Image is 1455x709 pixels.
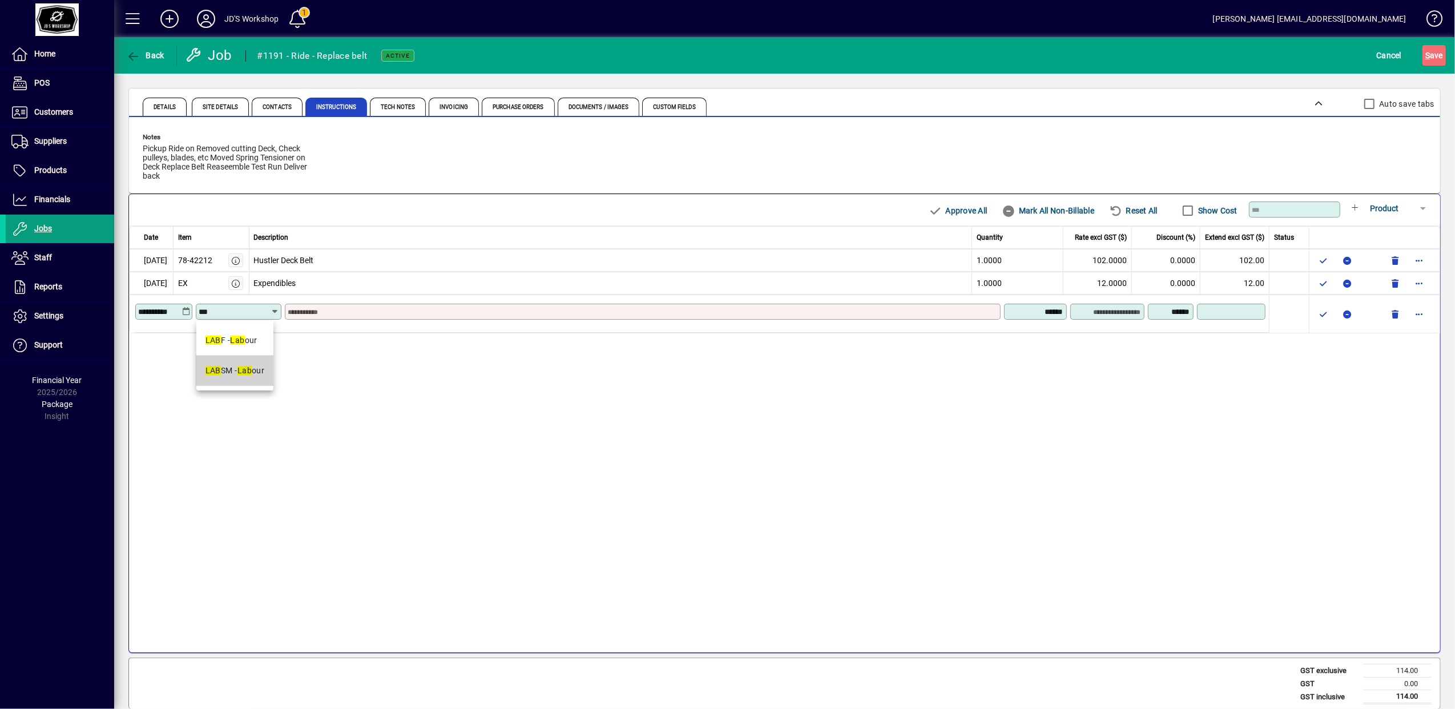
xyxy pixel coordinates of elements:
td: Hustler Deck Belt [249,249,973,272]
span: Reset All [1109,202,1158,220]
span: Jobs [34,224,52,233]
em: LAB [205,366,221,375]
a: Financials [6,186,114,214]
td: [DATE] [129,272,174,295]
td: 0.0000 [1132,249,1200,272]
span: Support [34,340,63,349]
span: Financials [34,195,70,204]
div: JD'S Workshop [224,10,279,28]
em: LAB [205,336,221,345]
a: Home [6,40,114,69]
td: 12.0000 [1063,272,1132,295]
span: Tech Notes [381,104,415,110]
span: Approve All [929,202,987,220]
div: SM - our [205,365,265,377]
button: Mark All Non-Billable [997,200,1099,221]
span: Discount (%) [1156,232,1195,243]
em: Lab [237,366,252,375]
div: Job [186,46,234,65]
span: Site Details [203,104,238,110]
span: Notes [143,134,314,141]
span: Suppliers [34,136,67,146]
button: Back [123,45,167,66]
td: 12.00 [1200,272,1269,295]
span: Financial Year [33,376,82,385]
span: Package [42,400,72,409]
a: Support [6,331,114,360]
span: Customers [34,107,73,116]
a: Settings [6,302,114,331]
td: [DATE] [129,249,174,272]
a: Reports [6,273,114,301]
app-page-header-button: Back [114,45,177,66]
span: Description [254,232,289,243]
button: More options [1410,274,1428,292]
span: Status [1274,232,1294,243]
td: 1.0000 [972,249,1063,272]
em: Lab [230,336,244,345]
mat-option: LABSM - Labour [196,356,274,386]
span: Rate excl GST ($) [1075,232,1127,243]
button: Profile [188,9,224,29]
span: Documents / Images [569,104,629,110]
span: Custom Fields [653,104,695,110]
span: Products [34,166,67,175]
span: Settings [34,311,63,320]
a: Customers [6,98,114,127]
span: Item [178,232,192,243]
span: Quantity [977,232,1003,243]
span: Pickup Ride on Removed cutting Deck, Check pulleys, blades, etc Moved Spring Tensioner on Deck Re... [143,144,314,180]
div: EX [178,277,188,289]
td: 114.00 [1363,690,1432,704]
span: Purchase Orders [493,104,544,110]
span: Instructions [316,104,356,110]
button: Add [151,9,188,29]
button: More options [1410,305,1428,323]
span: Home [34,49,55,58]
span: Invoicing [440,104,468,110]
span: POS [34,78,50,87]
td: 0.00 [1363,677,1432,690]
td: GST [1295,677,1363,690]
span: Active [386,52,410,59]
div: [PERSON_NAME] [EMAIL_ADDRESS][DOMAIN_NAME] [1213,10,1406,28]
td: GST exclusive [1295,664,1363,678]
button: Reset All [1105,200,1162,221]
a: POS [6,69,114,98]
div: 78-42212 [178,255,212,267]
span: Staff [34,253,52,262]
td: Expendibles [249,272,973,295]
button: Approve All [924,200,992,221]
span: ave [1425,46,1443,65]
button: More options [1410,251,1428,269]
td: 102.0000 [1063,249,1132,272]
span: Details [154,104,176,110]
button: Cancel [1374,45,1405,66]
td: 114.00 [1363,664,1432,678]
div: #1191 - Ride - Replace belt [257,47,368,65]
div: F - our [205,335,257,347]
a: Knowledge Base [1418,2,1441,39]
span: Back [126,51,164,60]
span: Extend excl GST ($) [1205,232,1264,243]
a: Products [6,156,114,185]
label: Auto save tabs [1377,98,1435,110]
span: Date [144,232,158,243]
a: Suppliers [6,127,114,156]
td: 0.0000 [1132,272,1200,295]
span: S [1425,51,1430,60]
a: Staff [6,244,114,272]
span: Cancel [1377,46,1402,65]
label: Show Cost [1196,205,1238,216]
span: Mark All Non-Billable [1002,202,1094,220]
mat-option: LABF - Labour [196,325,274,356]
button: Save [1422,45,1446,66]
span: Contacts [263,104,292,110]
td: GST inclusive [1295,690,1363,704]
td: 102.00 [1200,249,1269,272]
td: 1.0000 [972,272,1063,295]
span: Reports [34,282,62,291]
